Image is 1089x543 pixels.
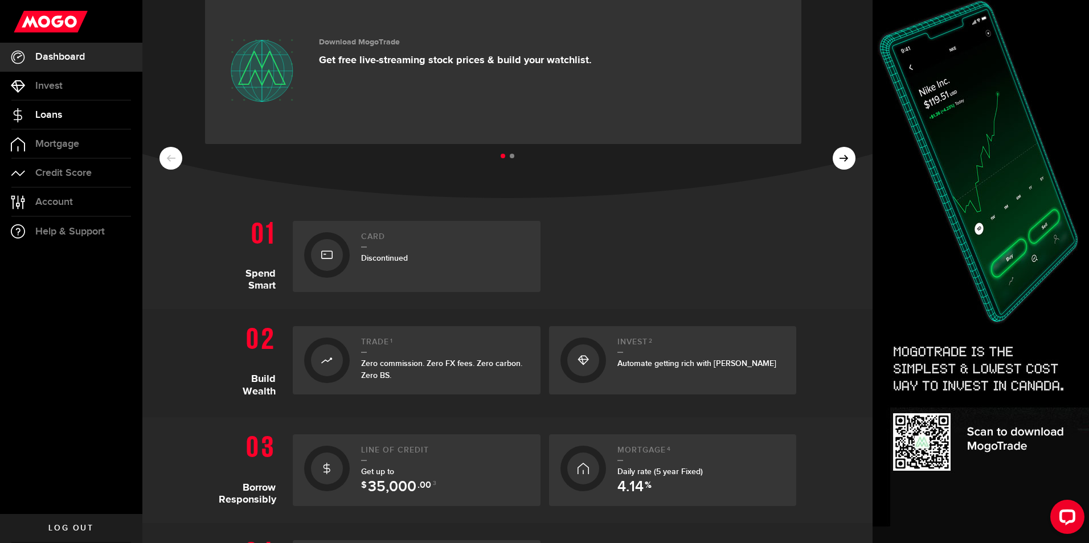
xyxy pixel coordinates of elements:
[368,480,416,495] span: 35,000
[645,481,652,495] span: %
[35,81,63,91] span: Invest
[48,524,93,532] span: Log out
[361,359,522,380] span: Zero commission. Zero FX fees. Zero carbon. Zero BS.
[361,467,436,488] span: Get up to
[667,446,671,452] sup: 4
[361,446,529,461] h2: Line of credit
[219,429,284,506] h1: Borrow Responsibly
[617,480,644,495] span: 4.14
[35,139,79,149] span: Mortgage
[35,110,62,120] span: Loans
[361,253,408,263] span: Discontinued
[35,197,73,207] span: Account
[617,467,703,476] span: Daily rate (5 year Fixed)
[617,338,785,353] h2: Invest
[361,338,529,353] h2: Trade
[549,434,797,506] a: Mortgage4Daily rate (5 year Fixed) 4.14 %
[617,359,776,368] span: Automate getting rich with [PERSON_NAME]
[390,338,393,344] sup: 1
[417,481,431,495] span: .00
[319,54,592,67] p: Get free live-streaming stock prices & build your watchlist.
[433,480,436,487] sup: 3
[35,168,92,178] span: Credit Score
[35,52,85,62] span: Dashboard
[649,338,653,344] sup: 2
[361,232,529,248] h2: Card
[293,434,541,506] a: Line of creditGet up to $ 35,000 .00 3
[319,38,592,47] h3: Download MogoTrade
[361,481,367,495] span: $
[549,326,797,394] a: Invest2Automate getting rich with [PERSON_NAME]
[1041,495,1089,543] iframe: LiveChat chat widget
[219,215,284,292] h1: Spend Smart
[617,446,785,461] h2: Mortgage
[219,320,284,400] h1: Build Wealth
[35,227,105,237] span: Help & Support
[293,326,541,394] a: Trade1Zero commission. Zero FX fees. Zero carbon. Zero BS.
[293,221,541,292] a: CardDiscontinued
